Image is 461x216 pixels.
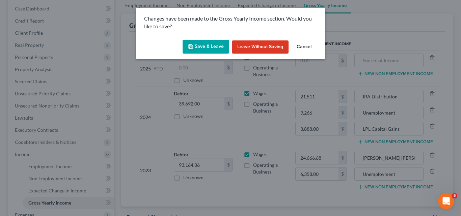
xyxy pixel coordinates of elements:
p: Changes have been made to the Gross Yearly Income section. Would you like to save? [144,15,317,30]
button: Leave without Saving [232,40,289,54]
button: Save & Leave [183,40,229,54]
span: 5 [452,193,457,198]
iframe: Intercom live chat [438,193,454,209]
button: Cancel [291,40,317,54]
